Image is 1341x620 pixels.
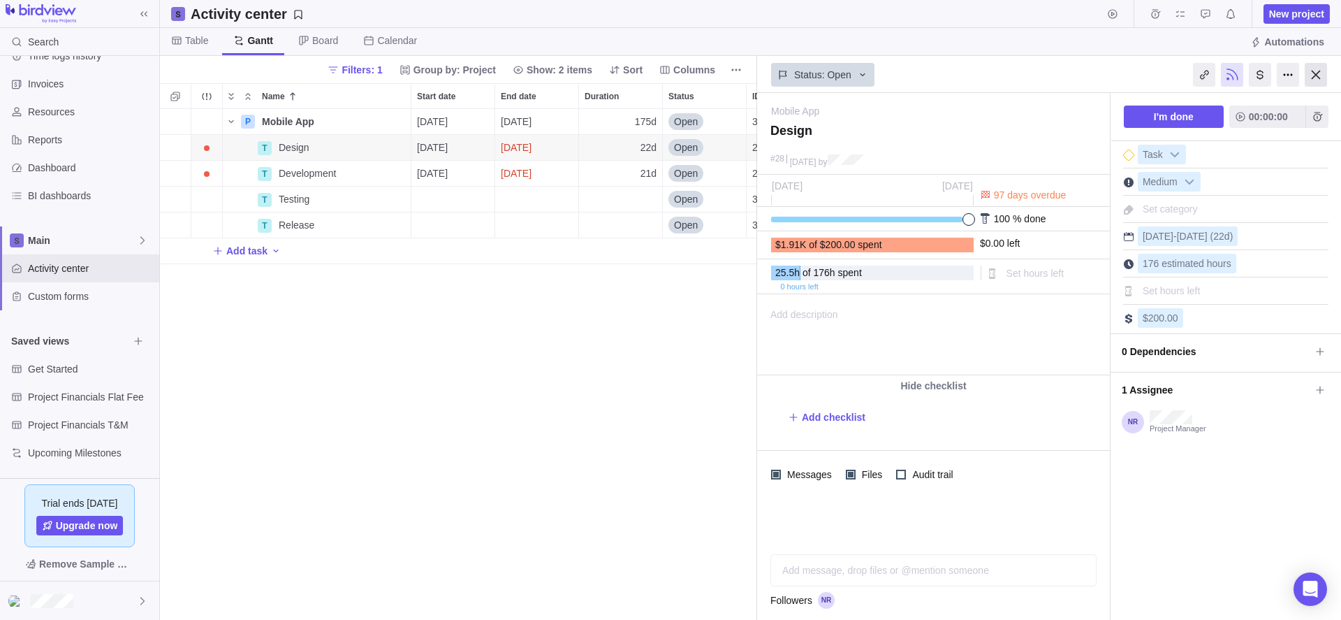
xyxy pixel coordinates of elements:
[1013,213,1046,224] span: % done
[241,115,255,129] div: P
[258,193,272,207] div: T
[273,212,411,238] div: Release
[256,84,411,108] div: Name
[258,219,272,233] div: T
[262,115,314,129] span: Mobile App
[772,180,803,192] span: [DATE]
[663,135,746,160] div: Open
[1154,108,1194,125] span: I'm done
[1122,378,1310,402] span: 1 Assignee
[1138,145,1167,165] span: Task
[663,161,747,187] div: Status
[160,238,1054,264] div: Add New
[273,161,411,186] div: Development
[413,63,496,77] span: Group by: Project
[747,187,830,212] div: 30
[585,89,619,103] span: Duration
[166,87,185,106] span: Selection mode
[1249,108,1288,125] span: 00:00:00
[501,89,536,103] span: End date
[279,192,309,206] span: Testing
[1277,63,1299,87] div: More actions
[770,593,812,607] span: Followers
[994,213,1010,224] span: 100
[1306,106,1328,128] span: Add time entry
[814,267,830,278] span: 176
[223,109,411,135] div: Name
[1221,4,1240,24] span: Notifications
[994,189,1067,201] span: 97 days overdue
[623,63,643,77] span: Sort
[28,133,154,147] span: Reports
[747,161,830,186] div: 29
[417,89,455,103] span: Start date
[856,465,886,484] span: Files
[39,556,134,572] span: Remove Sample Data
[1221,10,1240,22] a: Notifications
[507,60,598,80] span: Show: 2 items
[1143,285,1201,296] span: Set hours left
[1138,173,1182,192] span: Medium
[223,135,411,161] div: Name
[603,60,648,80] span: Sort
[1143,312,1178,324] span: $200.00
[1103,4,1122,24] span: Start timer
[394,60,501,80] span: Group by: Project
[663,135,747,161] div: Status
[747,135,830,160] div: 28
[240,87,256,106] span: Collapse
[1263,4,1330,24] span: New project
[830,267,862,278] span: h spent
[771,238,974,252] div: $1,912.50 of $200.00 spent
[775,267,794,278] span: 25.5
[1171,4,1190,24] span: My assignments
[411,187,495,212] div: Start date
[579,187,663,212] div: Duration
[11,334,129,348] span: Saved views
[28,390,154,404] span: Project Financials Flat Fee
[411,212,495,238] div: Start date
[527,63,592,77] span: Show: 2 items
[223,187,411,212] div: Name
[747,161,830,187] div: ID
[1124,106,1224,128] span: I'm done
[780,280,818,293] span: 0 hours left
[279,218,314,232] span: Release
[579,212,663,238] div: Duration
[673,63,715,77] span: Columns
[663,161,746,186] div: Open
[1221,63,1243,87] div: Unfollow
[1177,231,1208,242] span: [DATE]
[674,218,698,232] span: Open
[819,157,828,167] span: by
[8,596,25,607] img: Show
[726,60,746,80] span: More actions
[495,135,579,161] div: End date
[635,115,657,129] span: 175d
[579,161,663,187] div: Duration
[1123,150,1134,161] div: This is a milestone
[674,166,698,180] span: Open
[495,161,578,186] div: highlight
[223,212,411,238] div: Name
[28,35,59,49] span: Search
[501,166,532,180] span: [DATE]
[747,135,830,161] div: ID
[747,109,830,134] div: 3
[495,212,579,238] div: End date
[752,140,763,154] span: 28
[226,244,268,258] span: Add task
[223,87,240,106] span: Expand
[1145,10,1165,22] a: Time logs
[247,34,273,48] span: Gantt
[342,63,382,77] span: Filters: 1
[1171,10,1190,22] a: My assignments
[794,267,810,278] span: h of
[771,104,819,118] a: Mobile App
[273,187,411,212] div: Testing
[1150,424,1206,434] span: Project Manager
[1249,63,1271,87] div: Billing
[56,519,118,533] span: Upgrade now
[495,109,579,135] div: End date
[42,496,118,510] span: Trial ends [DATE]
